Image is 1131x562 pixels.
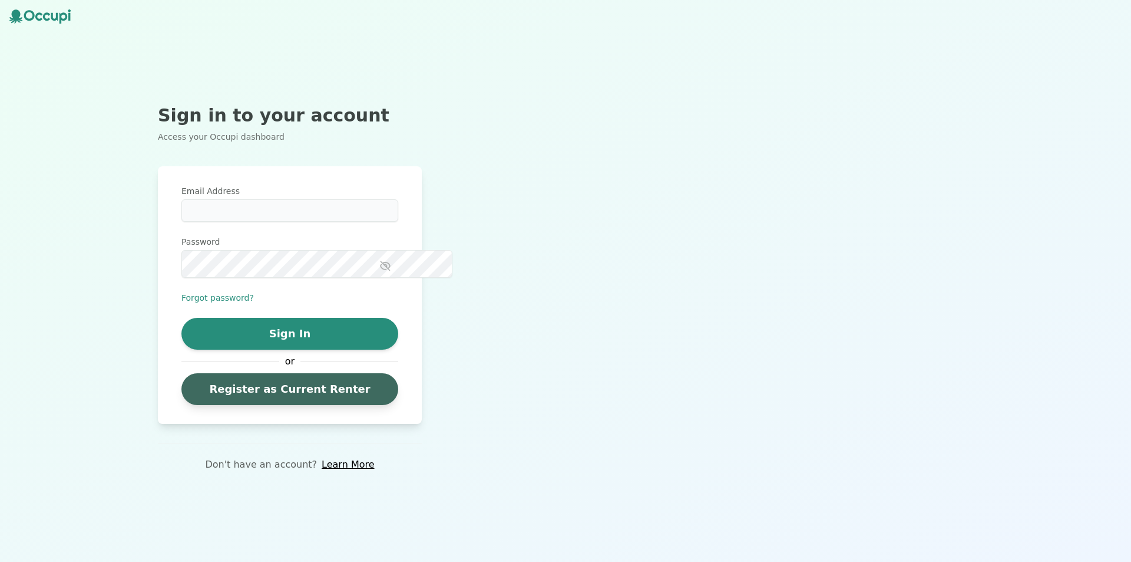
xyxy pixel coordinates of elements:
[158,131,422,143] p: Access your Occupi dashboard
[181,185,398,197] label: Email Address
[158,105,422,126] h2: Sign in to your account
[279,354,300,369] span: or
[322,458,374,472] a: Learn More
[181,292,254,304] button: Forgot password?
[181,236,398,248] label: Password
[181,318,398,350] button: Sign In
[181,373,398,405] a: Register as Current Renter
[205,458,317,472] p: Don't have an account?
